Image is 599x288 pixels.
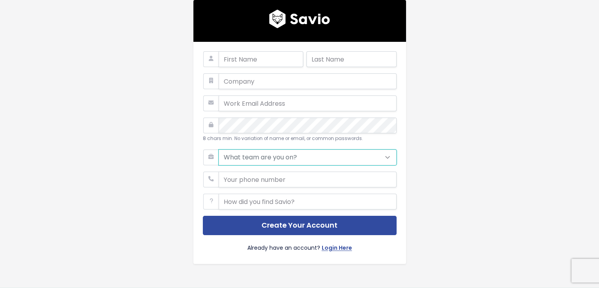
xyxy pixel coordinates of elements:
[219,51,303,67] input: First Name
[219,172,397,187] input: Your phone number
[269,9,330,28] img: logo600x187.a314fd40982d.png
[219,194,397,209] input: How did you find Savio?
[219,95,397,111] input: Work Email Address
[219,73,397,89] input: Company
[322,243,352,254] a: Login Here
[203,216,397,235] button: Create Your Account
[203,235,397,254] div: Already have an account?
[306,51,397,67] input: Last Name
[203,135,363,142] small: 8 chars min. No variation of name or email, or common passwords.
